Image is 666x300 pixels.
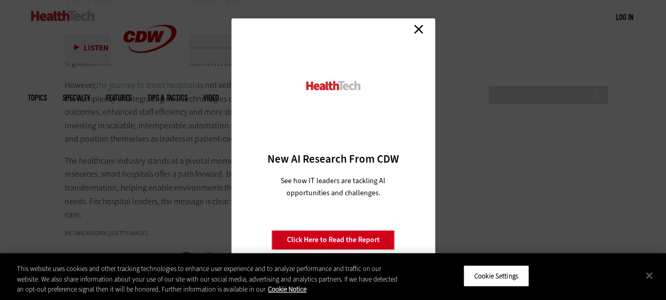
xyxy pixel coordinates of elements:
[268,175,398,199] p: See how IT leaders are tackling AI opportunities and challenges.
[268,285,306,294] a: More information about your privacy
[17,264,400,295] div: This website uses cookies and other tracking technologies to enhance user experience and to analy...
[304,80,362,91] img: HealthTech_0.png
[638,264,661,287] button: Close
[250,152,416,166] h3: New AI Research From CDW
[463,265,529,287] button: Cookie Settings
[272,230,395,250] a: Click Here to Read the Report
[411,21,426,37] a: Close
